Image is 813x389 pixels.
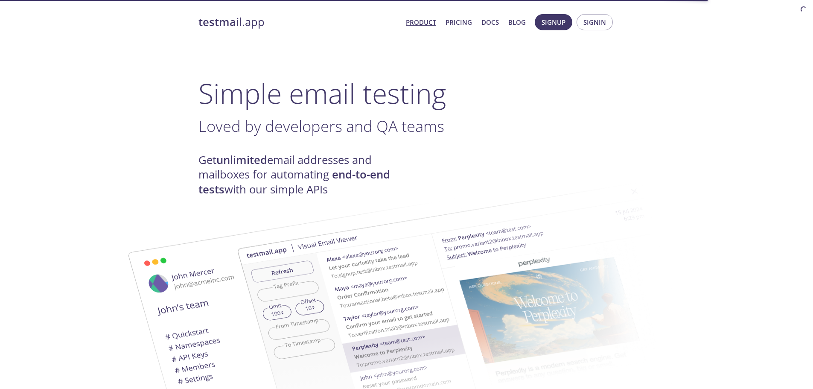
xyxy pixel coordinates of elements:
[198,77,615,110] h1: Simple email testing
[542,17,565,28] span: Signup
[577,14,613,30] button: Signin
[508,17,526,28] a: Blog
[198,15,242,29] strong: testmail
[535,14,572,30] button: Signup
[216,152,267,167] strong: unlimited
[406,17,436,28] a: Product
[198,15,399,29] a: testmail.app
[583,17,606,28] span: Signin
[198,115,444,137] span: Loved by developers and QA teams
[446,17,472,28] a: Pricing
[198,167,390,196] strong: end-to-end tests
[198,153,407,197] h4: Get email addresses and mailboxes for automating with our simple APIs
[481,17,499,28] a: Docs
